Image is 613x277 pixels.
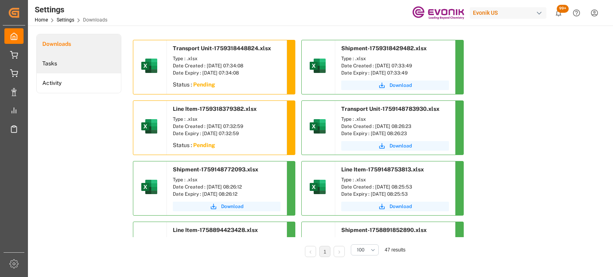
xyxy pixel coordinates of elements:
[140,177,159,196] img: microsoft-excel-2019--v1.png
[357,246,364,253] span: 100
[37,34,121,54] a: Downloads
[568,4,585,22] button: Help Center
[37,73,121,93] a: Activity
[308,56,327,75] img: microsoft-excel-2019--v1.png
[351,244,379,255] button: open menu
[305,246,316,257] li: Previous Page
[324,249,326,255] a: 1
[173,191,281,198] div: Date Expiry : [DATE] 08:26:12
[341,227,427,233] span: Shipment-1758891852890.xlsx
[341,176,449,183] div: Type : .xlsx
[173,55,281,62] div: Type : .xlsx
[221,203,243,210] span: Download
[341,55,449,62] div: Type : .xlsx
[341,183,449,191] div: Date Created : [DATE] 08:25:53
[173,116,281,123] div: Type : .xlsx
[173,130,281,137] div: Date Expiry : [DATE] 07:32:59
[308,177,327,196] img: microsoft-excel-2019--v1.png
[341,191,449,198] div: Date Expiry : [DATE] 08:25:53
[341,45,427,51] span: Shipment-1759318429482.xlsx
[319,246,330,257] li: 1
[385,247,405,253] span: 47 results
[341,106,439,112] span: Transport Unit-1759148783930.xlsx
[173,45,271,51] span: Transport Unit-1759318448824.xlsx
[341,166,424,173] span: Line Item-1759148753813.xlsx
[167,139,287,153] div: Status :
[341,123,449,130] div: Date Created : [DATE] 08:26:23
[390,203,412,210] span: Download
[140,56,159,75] img: microsoft-excel-2019--v1.png
[341,202,449,211] button: Download
[173,62,281,69] div: Date Created : [DATE] 07:34:08
[470,5,550,20] button: Evonik US
[341,141,449,151] button: Download
[173,227,258,233] span: Line Item-1758894423428.xlsx
[173,106,257,112] span: Line Item-1759318379382.xlsx
[173,166,258,173] span: Shipment-1759148772093.xlsx
[470,7,546,19] div: Evonik US
[173,237,281,244] div: Type : .xlsx
[173,183,281,191] div: Date Created : [DATE] 08:26:12
[35,17,48,23] a: Home
[557,5,569,13] span: 99+
[57,17,74,23] a: Settings
[412,6,464,20] img: Evonik-brand-mark-Deep-Purple-RGB.jpeg_1700498283.jpeg
[390,82,412,89] span: Download
[193,142,215,148] sapn: Pending
[341,130,449,137] div: Date Expiry : [DATE] 08:26:23
[167,79,287,93] div: Status :
[334,246,345,257] li: Next Page
[308,117,327,136] img: microsoft-excel-2019--v1.png
[341,116,449,123] div: Type : .xlsx
[341,62,449,69] div: Date Created : [DATE] 07:33:49
[341,237,449,244] div: Type : .xlsx
[341,81,449,90] button: Download
[341,69,449,77] div: Date Expiry : [DATE] 07:33:49
[173,123,281,130] div: Date Created : [DATE] 07:32:59
[140,117,159,136] img: microsoft-excel-2019--v1.png
[173,69,281,77] div: Date Expiry : [DATE] 07:34:08
[173,176,281,183] div: Type : .xlsx
[35,4,107,16] div: Settings
[173,202,281,211] button: Download
[37,54,121,73] a: Tasks
[390,142,412,149] span: Download
[550,4,568,22] button: show 100 new notifications
[193,81,215,88] sapn: Pending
